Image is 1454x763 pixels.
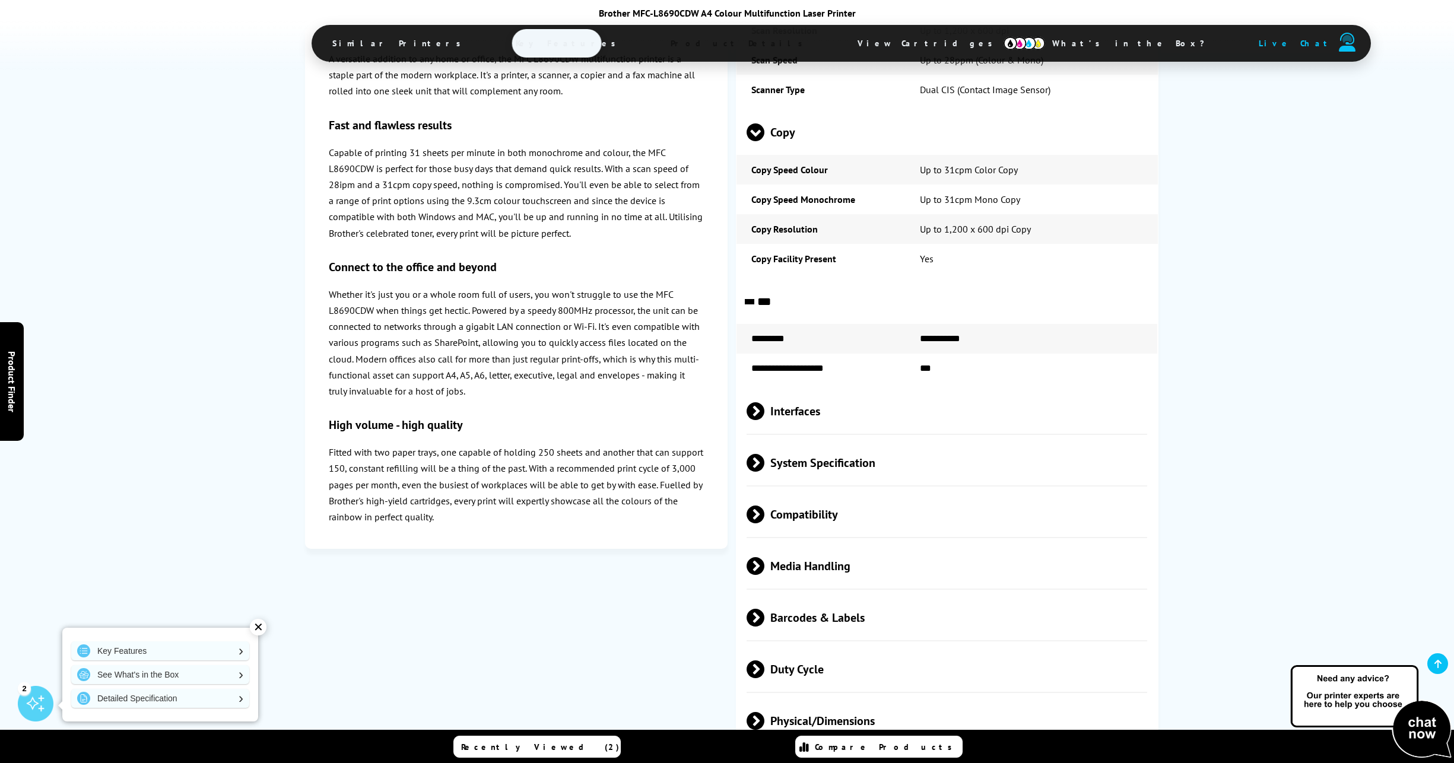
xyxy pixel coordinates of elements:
[498,29,640,58] span: Key Features
[329,287,704,399] p: Whether it's just you or a whole room full of users, you won't struggle to use the MFC L8690CDW w...
[250,619,266,635] div: ✕
[736,75,905,104] td: Scanner Type
[461,742,620,752] span: Recently Viewed (2)
[905,214,1158,244] td: Up to 1,200 x 600 dpi Copy
[312,7,1142,19] div: Brother MFC-L8690CDW A4 Colour Multifunction Laser Printer
[747,544,1147,589] span: Media Handling
[329,259,704,275] h3: Connect to the office and beyond
[329,417,704,433] h3: High volume - high quality
[1004,37,1045,50] img: cmyk-icon.svg
[815,742,958,752] span: Compare Products
[747,699,1147,743] span: Physical/Dimensions
[736,155,905,185] td: Copy Speed Colour
[905,155,1158,185] td: Up to 31cpm Color Copy
[329,51,704,100] p: A versatile addition to any home or office, the MFC L8690CDW multifunction printer is a staple pa...
[795,736,963,758] a: Compare Products
[1288,663,1454,761] img: Open Live Chat window
[71,665,249,684] a: See What's in the Box
[6,351,18,412] span: Product Finder
[18,682,31,695] div: 2
[905,185,1158,214] td: Up to 31cpm Mono Copy
[747,389,1147,434] span: Interfaces
[329,145,704,241] p: Capable of printing 31 sheets per minute in both monochrome and colour, the MFC L8690CDW is perfe...
[747,596,1147,640] span: Barcodes & Labels
[653,29,827,58] span: Product Details
[747,441,1147,485] span: System Specification
[840,28,1021,59] span: View Cartridges
[329,444,704,525] p: Fitted with two paper trays, one capable of holding 250 sheets and another that can support 150, ...
[1034,29,1234,58] span: What’s in the Box?
[736,185,905,214] td: Copy Speed Monochrome
[736,214,905,244] td: Copy Resolution
[905,244,1158,274] td: Yes
[747,110,1147,155] span: Copy
[1259,38,1332,49] span: Live Chat
[329,117,704,133] h3: Fast and flawless results
[736,244,905,274] td: Copy Facility Present
[747,647,1147,692] span: Duty Cycle
[747,492,1147,537] span: Compatibility
[71,641,249,660] a: Key Features
[1339,33,1355,52] img: user-headset-duotone.svg
[71,689,249,708] a: Detailed Specification
[453,736,621,758] a: Recently Viewed (2)
[905,75,1158,104] td: Dual CIS (Contact Image Sensor)
[315,29,485,58] span: Similar Printers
